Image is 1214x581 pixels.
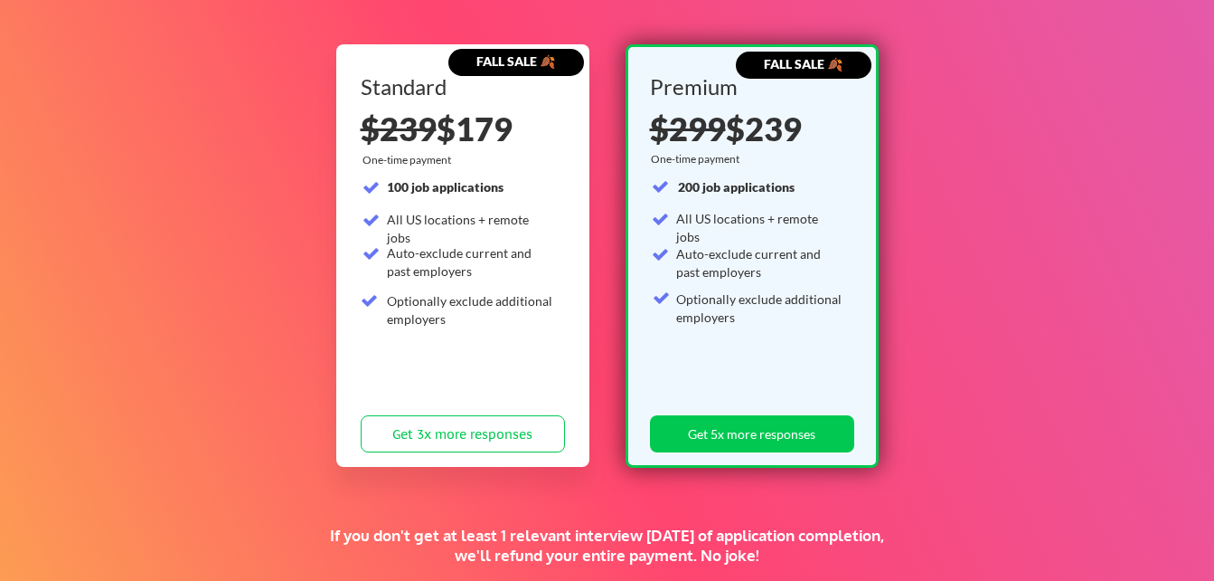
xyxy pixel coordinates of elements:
[651,152,745,167] div: One-time payment
[650,109,726,148] s: $299
[361,76,559,98] div: Standard
[678,179,795,195] strong: 200 job applications
[361,415,565,452] button: Get 3x more responses
[361,112,565,145] div: $179
[650,112,848,145] div: $239
[362,153,456,167] div: One-time payment
[650,76,848,98] div: Premium
[676,210,843,245] div: All US locations + remote jobs
[387,292,554,328] div: Optionally exclude additional employers
[676,290,843,326] div: Optionally exclude additional employers
[476,53,555,69] strong: FALL SALE 🍂
[314,526,900,566] div: If you don't get at least 1 relevant interview [DATE] of application completion, we'll refund you...
[361,109,437,148] s: $239
[676,245,843,281] div: Auto-exclude current and past employers
[387,244,554,280] div: Auto-exclude current and past employers
[764,56,842,71] strong: FALL SALE 🍂
[387,179,503,195] strong: 100 job applications
[387,211,554,246] div: All US locations + remote jobs
[650,415,854,452] button: Get 5x more responses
